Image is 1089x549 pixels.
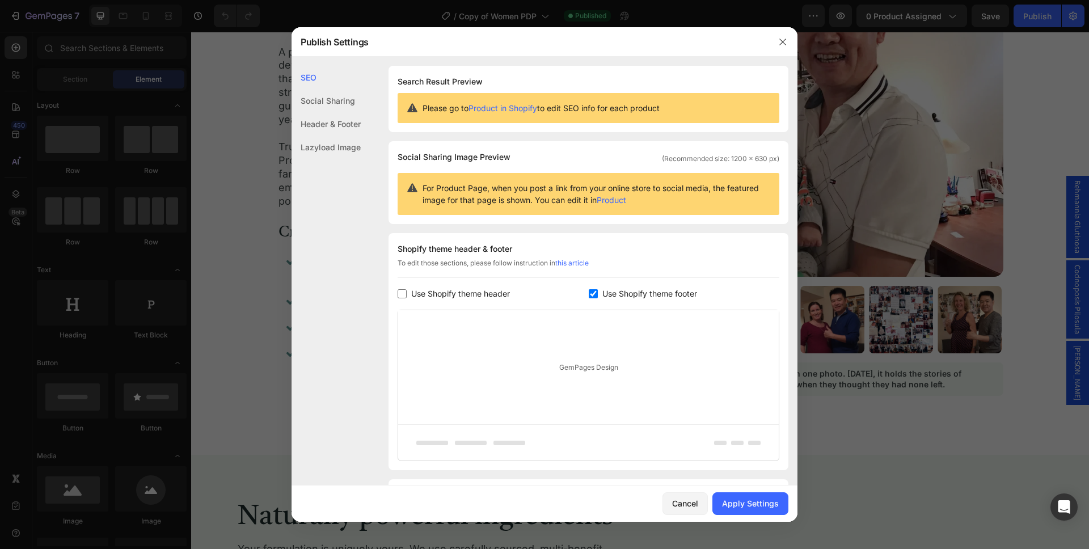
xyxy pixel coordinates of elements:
[411,287,510,301] span: Use Shopify theme header
[398,258,779,278] div: To edit those sections, please follow instruction in
[746,254,811,321] img: gempages_491691367047627898-79dc996b-3684-4448-948e-65f754f66204.webp
[86,191,427,212] h3: Credentials at a glance
[722,497,779,509] div: Apply Settings
[881,233,892,302] span: Codnoposis Pilosula
[398,310,779,424] div: GemPages Design
[292,27,768,57] div: Publish Settings
[541,254,605,321] img: gempages_491691367047627898-979e8d15-3475-4afc-b3b9-380fe2b32a10.webp
[881,314,892,369] span: [PERSON_NAME]
[292,136,361,159] div: Lazyload Image
[602,287,697,301] span: Use Shopify theme footer
[479,335,488,344] img: gempages_491691367047627898-e4ed46f9-3e96-4c87-8fc0-182ceae0db27.svg
[45,468,884,504] h2: Naturally powerful ingredients
[493,336,804,359] p: Dr. Ye's baby wall began with one photo. [DATE], it holds the stories of thousands who found hope...
[398,150,510,164] span: Social Sharing Image Preview
[398,75,779,88] h1: Search Result Preview
[112,222,416,250] p: Medical degree from [GEOGRAPHIC_DATA] of [MEDICAL_DATA] (1984)
[672,497,698,509] div: Cancel
[555,259,589,267] a: this article
[112,262,416,276] p: Trained in both [MEDICAL_DATA] and Western Medicine
[1050,493,1078,521] div: Open Intercom Messenger
[292,112,361,136] div: Header & Footer
[112,314,416,328] p: Founded his private fertility practice in [DATE]
[423,182,770,206] span: For Product Page, when you post a link from your online store to social media, the featured image...
[662,492,708,515] button: Cancel
[423,102,660,114] span: Please go to to edit SEO info for each product
[47,510,419,537] p: Your formulation is uniquely yours. We use carefully sourced, multi-benefit ingredients tailored ...
[678,254,742,321] img: gempages_491691367047627898-c8183f19-8934-44d5-8d46-4265c9488644.webp
[609,254,673,321] img: gempages_491691367047627898-12e57e76-eac3-4f6c-a1b4-452dccced2d0.webp
[597,195,626,205] a: Product
[468,103,537,113] a: Product in Shopify
[398,242,779,256] div: Shopify theme header & footer
[472,254,536,321] img: gempages_491691367047627898-f189e675-d937-4bf4-9315-dd30e3f684e4.webp
[292,66,361,89] div: SEO
[112,288,416,302] p: Former medical professor at various universities of TCM
[292,89,361,112] div: Social Sharing
[881,149,892,222] span: Rehmannia Glutinosa
[662,154,779,164] span: (Recommended size: 1200 x 630 px)
[712,492,788,515] button: Apply Settings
